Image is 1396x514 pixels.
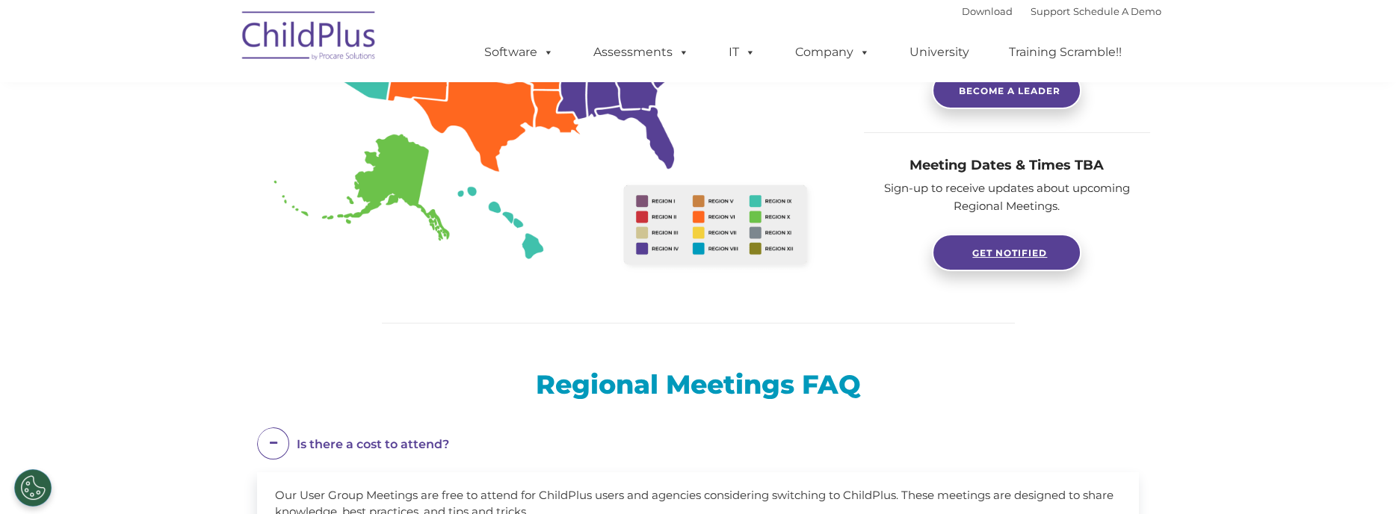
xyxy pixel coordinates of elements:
a: Schedule A Demo [1073,5,1161,17]
a: Assessments [578,37,704,67]
a: Download [962,5,1013,17]
h2: Regional Meetings FAQ [257,368,1139,401]
span: Is there a cost to attend? [297,437,449,451]
h4: Meeting Dates & Times TBA [864,155,1150,176]
iframe: To enrich screen reader interactions, please activate Accessibility in Grammarly extension settings [1321,442,1396,514]
span: BECOME A LEADER [959,85,1060,96]
a: Company [780,37,885,67]
img: ChildPlus by Procare Solutions [235,1,384,75]
font: | [962,5,1161,17]
a: University [895,37,984,67]
a: Support [1031,5,1070,17]
span: GET NOTIFIED [972,247,1047,258]
a: IT [714,37,770,67]
a: GET NOTIFIED [932,234,1081,271]
a: Training Scramble!! [994,37,1137,67]
button: Cookies Settings [14,469,52,507]
a: BECOME A LEADER [932,72,1081,109]
a: Software [469,37,569,67]
p: Sign-up to receive updates about upcoming Regional Meetings. [864,179,1150,215]
div: Chat Widget [1321,442,1396,514]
